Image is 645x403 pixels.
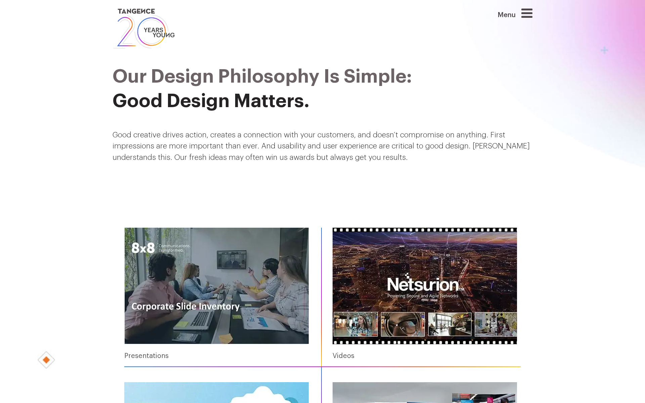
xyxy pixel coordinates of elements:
a: Presentations [124,353,169,359]
img: logo SVG [113,7,175,50]
span: Our Design Philosophy Is Simple: [113,67,412,86]
h2: Good Design Matters. [113,64,532,114]
p: Good creative drives action, creates a connection with your customers, and doesn’t compromise on ... [113,130,532,164]
a: Videos [333,353,354,359]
